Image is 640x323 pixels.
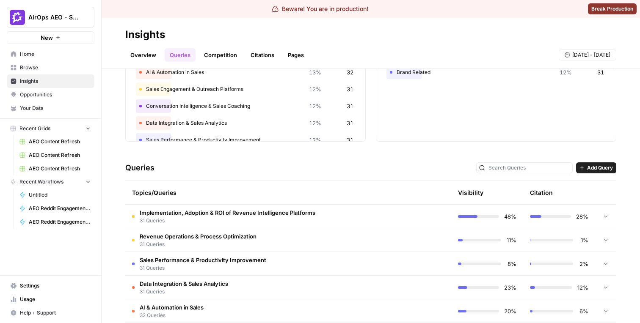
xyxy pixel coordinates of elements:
span: 31 Queries [140,288,228,296]
span: 48% [504,212,516,221]
a: Queries [165,48,196,62]
a: AEO Reddit Engagement - Fork [16,215,94,229]
span: 28% [576,212,588,221]
span: Revenue Operations & Process Optimization [140,232,257,241]
button: Recent Workflows [7,175,94,188]
input: Search Queries [488,164,570,172]
span: Recent Grids [19,125,50,132]
span: 12% [309,102,321,110]
div: Sales Engagement & Outreach Platforms [136,82,355,96]
div: Data Integration & Sales Analytics [136,116,355,130]
span: 23% [504,283,516,292]
span: 20% [504,307,516,315]
span: Usage [20,296,91,303]
button: [DATE] - [DATE] [559,49,616,60]
span: Untitled [29,191,91,199]
span: 31 [347,102,353,110]
span: Home [20,50,91,58]
span: AEO Content Refresh [29,138,91,145]
img: AirOps AEO - Single Brand (Gong) Logo [10,10,25,25]
span: Recent Workflows [19,178,63,186]
h3: Queries [125,162,154,174]
span: AEO Content Refresh [29,165,91,172]
div: AI & Automation in Sales [136,66,355,79]
span: Settings [20,282,91,290]
span: Insights [20,77,91,85]
button: Help + Support [7,306,94,320]
span: 31 [347,136,353,144]
span: AEO Content Refresh [29,151,91,159]
div: Topics/Queries [132,181,372,204]
span: 1% [578,236,588,244]
a: Opportunities [7,88,94,101]
span: Sales Performance & Productivity Improvement [140,256,266,264]
span: New [41,33,53,42]
span: 32 Queries [140,312,204,319]
a: Browse [7,61,94,74]
span: 12% [577,283,588,292]
span: 6% [578,307,588,315]
span: 12% [309,119,321,127]
span: Implementation, Adoption & ROI of Revenue Intelligence Platforms [140,208,315,217]
span: [DATE] - [DATE] [572,51,610,59]
span: 31 Queries [140,217,315,224]
span: 8% [506,260,516,268]
span: Add Query [587,164,613,172]
a: AEO Reddit Engagement - Fork [16,202,94,215]
span: AEO Reddit Engagement - Fork [29,205,91,212]
span: Browse [20,64,91,71]
a: AEO Content Refresh [16,148,94,162]
span: 12% [309,136,321,144]
div: Visibility [458,189,483,197]
span: AI & Automation in Sales [140,303,204,312]
a: Usage [7,293,94,306]
div: Sales Performance & Productivity Improvement [136,133,355,147]
span: 13% [309,68,321,77]
span: AirOps AEO - Single Brand (Gong) [28,13,80,22]
span: 12% [309,85,321,93]
a: Settings [7,279,94,293]
div: Brand Related [386,66,606,79]
span: 32 [347,68,353,77]
span: Help + Support [20,309,91,317]
span: 31 [597,68,604,77]
a: Your Data [7,101,94,115]
span: 11% [506,236,516,244]
a: AEO Content Refresh [16,135,94,148]
div: Conversation Intelligence & Sales Coaching [136,99,355,113]
span: 31 Queries [140,264,266,272]
a: Overview [125,48,161,62]
div: Beware! You are in production! [272,5,368,13]
span: 31 [347,119,353,127]
button: Break Production [588,3,637,14]
button: Workspace: AirOps AEO - Single Brand (Gong) [7,7,94,28]
a: Untitled [16,188,94,202]
button: Recent Grids [7,122,94,135]
span: AEO Reddit Engagement - Fork [29,218,91,226]
div: Citation [530,181,553,204]
span: Data Integration & Sales Analytics [140,279,228,288]
span: Opportunities [20,91,91,99]
div: Insights [125,28,165,41]
span: 2% [578,260,588,268]
a: Insights [7,74,94,88]
button: Add Query [576,162,616,173]
a: Pages [283,48,309,62]
span: 31 [347,85,353,93]
a: AEO Content Refresh [16,162,94,175]
a: Citations [246,48,279,62]
a: Home [7,47,94,61]
span: Break Production [591,5,633,13]
span: 31 Queries [140,241,257,248]
span: Your Data [20,104,91,112]
span: 12% [560,68,572,77]
a: Competition [199,48,242,62]
button: New [7,31,94,44]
